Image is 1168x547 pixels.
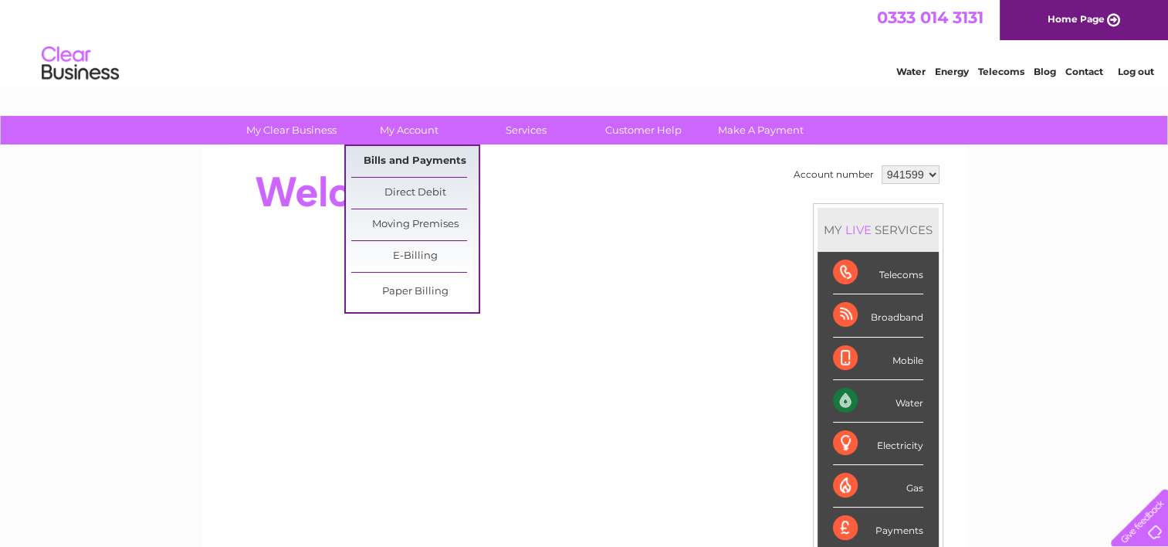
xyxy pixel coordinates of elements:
a: E-Billing [351,241,479,272]
a: Log out [1117,66,1153,77]
a: Services [462,116,590,144]
a: Contact [1065,66,1103,77]
a: Blog [1034,66,1056,77]
a: My Clear Business [228,116,355,144]
a: Water [896,66,926,77]
a: Direct Debit [351,178,479,209]
td: Account number [790,161,878,188]
div: Mobile [833,338,923,380]
a: My Account [345,116,472,144]
img: logo.png [41,40,120,87]
a: Bills and Payments [351,146,479,177]
div: Electricity [833,423,923,465]
div: Broadband [833,294,923,337]
a: Energy [935,66,969,77]
a: Moving Premises [351,209,479,240]
a: Customer Help [580,116,707,144]
a: Make A Payment [697,116,824,144]
div: Telecoms [833,252,923,294]
div: Water [833,380,923,423]
div: LIVE [842,223,875,237]
div: Clear Business is a trading name of Verastar Limited (registered in [GEOGRAPHIC_DATA] No. 3667643... [220,8,950,75]
div: Gas [833,465,923,508]
a: 0333 014 3131 [877,8,983,27]
div: MY SERVICES [818,208,939,252]
a: Telecoms [978,66,1024,77]
a: Paper Billing [351,277,479,307]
